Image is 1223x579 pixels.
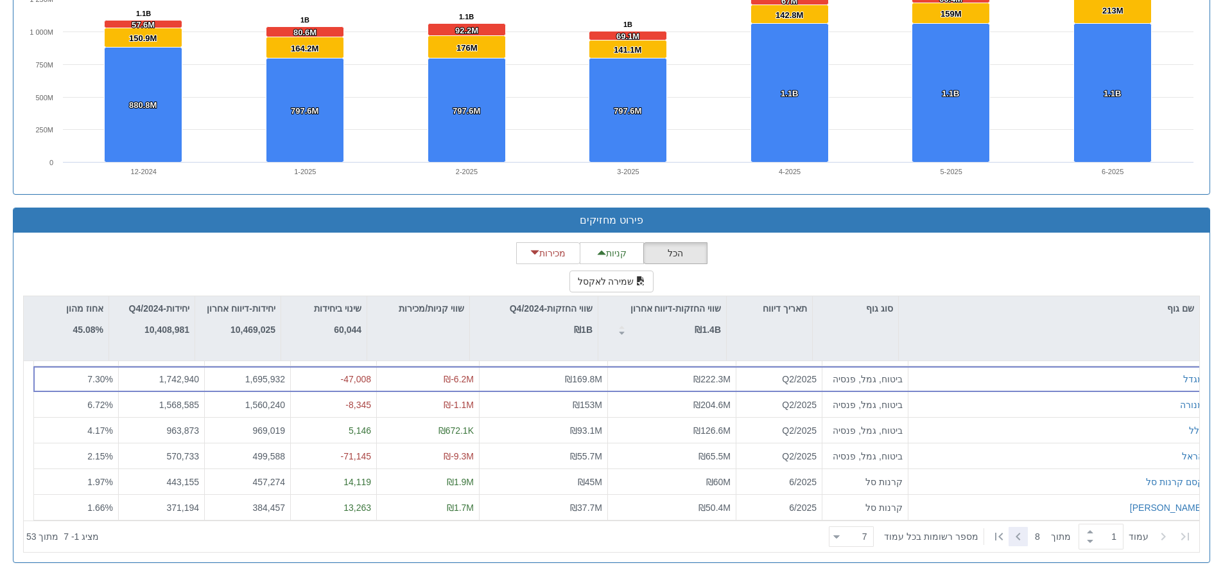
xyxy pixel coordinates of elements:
text: 750M [35,61,53,69]
div: 2.15 % [39,450,113,463]
span: ₪55.7M [570,451,602,461]
tspan: 150.9M [129,33,157,43]
div: 371,194 [124,501,199,514]
span: ‏מספר רשומות בכל עמוד [884,530,978,543]
strong: 60,044 [334,325,361,335]
span: ₪1.9M [447,477,474,487]
div: Q2/2025 [742,424,817,437]
div: 499,588 [210,450,285,463]
span: ₪65.5M [698,451,731,461]
div: Q2/2025 [742,450,817,463]
div: 457,274 [210,476,285,488]
tspan: 797.6M [614,106,641,116]
button: קניות [580,242,644,264]
tspan: 164.2M [291,44,318,53]
tspan: 57.6M [132,20,155,30]
div: ביטוח, גמל, פנסיה [828,373,903,386]
p: שינוי ביחידות [314,301,361,316]
span: ₪204.6M [693,400,731,410]
text: 12-2024 [131,168,157,175]
text: 4-2025 [779,168,801,175]
text: 500M [35,94,53,102]
p: יחידות-Q4/2024 [129,301,189,316]
div: ‏ מתוך [824,522,1197,551]
div: 1,695,932 [210,373,285,386]
div: שם גוף [899,296,1199,321]
button: הכל [643,242,707,264]
div: סוג גוף [813,296,898,321]
div: ביטוח, גמל, פנסיה [828,424,903,437]
div: תאריך דיווח [727,296,812,321]
button: קסם קרנות סל [1146,476,1204,488]
div: 1.66 % [39,501,113,514]
div: 6.72 % [39,398,113,411]
span: ₪50.4M [698,503,731,513]
tspan: 1.1B [136,10,151,17]
span: ₪153M [573,400,602,410]
strong: 10,469,025 [230,325,275,335]
span: ₪-1.1M [444,400,474,410]
div: 6/2025 [742,476,817,488]
div: ביטוח, גמל, פנסיה [828,398,903,411]
div: קרנות סל [828,476,903,488]
tspan: 1B [623,21,632,28]
button: מכירות [516,242,580,264]
tspan: 797.6M [291,106,318,116]
strong: 45.08% [73,325,103,335]
div: 1,560,240 [210,398,285,411]
span: ₪672.1K [438,425,474,436]
text: 3-2025 [617,168,639,175]
text: 6-2025 [1102,168,1123,175]
p: שווי החזקות-Q4/2024 [510,301,593,316]
tspan: 1.1B [459,13,474,21]
tspan: 159M [941,9,962,19]
h3: פירוט מחזיקים [23,215,1200,226]
text: 1-2025 [294,168,316,175]
div: Q2/2025 [742,398,817,411]
div: 13,263 [296,501,371,514]
div: 1,742,940 [124,373,199,386]
div: -47,008 [296,373,371,386]
div: 1.97 % [39,476,113,488]
div: 4.17 % [39,424,113,437]
tspan: 92.2M [455,26,478,35]
strong: ₪1B [574,325,593,335]
button: מנורה [1180,398,1204,411]
tspan: 176M [456,43,478,53]
p: יחידות-דיווח אחרון [207,301,275,316]
div: 14,119 [296,476,371,488]
tspan: 213M [1102,6,1123,15]
span: ₪37.7M [570,503,602,513]
div: ביטוח, גמל, פנסיה [828,450,903,463]
div: שווי קניות/מכירות [367,296,469,321]
button: [PERSON_NAME] [1130,501,1204,514]
span: ₪126.6M [693,425,731,436]
span: ₪60M [706,477,731,487]
div: -71,145 [296,450,371,463]
div: 7.30 % [39,373,113,386]
button: מגדל [1183,373,1204,386]
div: כלל [1189,424,1204,437]
tspan: 69.1M [616,31,639,41]
div: קרנות סל [828,501,903,514]
text: 0 [49,159,53,166]
text: 2-2025 [456,168,478,175]
div: 570,733 [124,450,199,463]
div: -8,345 [296,398,371,411]
div: 5,146 [296,424,371,437]
span: ₪45M [578,477,602,487]
tspan: 141.1M [614,45,641,55]
button: שמירה לאקסל [569,271,654,292]
span: ₪93.1M [570,425,602,436]
div: 6/2025 [742,501,817,514]
div: ‏מציג 1 - 7 ‏ מתוך 53 [26,522,99,551]
span: 8 [1035,530,1051,543]
span: ‏עמוד [1129,530,1149,543]
span: ₪-9.3M [444,451,474,461]
tspan: 797.6M [453,106,480,116]
span: ₪-6.2M [444,374,474,384]
tspan: 1 000M [30,28,53,36]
